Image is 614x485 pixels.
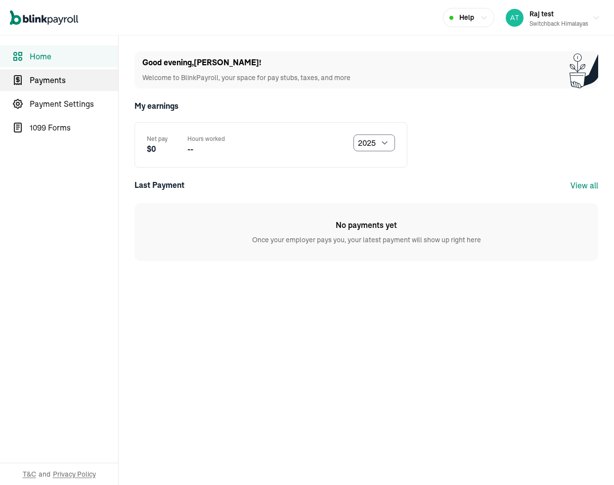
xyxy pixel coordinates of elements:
h1: Good evening , [PERSON_NAME] ! [142,57,351,69]
span: Raj test [529,9,554,18]
span: Home [30,50,118,62]
p: Hours worked [187,134,225,143]
span: Help [459,12,474,23]
span: Payment Settings [30,98,118,110]
p: Welcome to BlinkPayroll, your space for pay stubs, taxes, and more [142,73,351,83]
img: Plant illustration [570,51,598,88]
h1: No payments yet [336,219,397,231]
iframe: Chat Widget [444,378,614,485]
h2: My earnings [134,100,598,112]
p: Net pay [147,134,168,143]
p: -- [187,143,225,155]
div: Switchback Himalayas [529,19,588,28]
span: Payments [30,74,118,86]
button: Raj testSwitchback Himalayas [502,5,604,30]
span: Privacy Policy [53,469,96,479]
p: $0 [147,143,168,155]
span: T&C [23,469,36,479]
span: 1099 Forms [30,122,118,133]
p: Once your employer pays you, your latest payment will show up right here [252,235,481,245]
button: Help [443,8,494,27]
a: View all [570,180,598,190]
div: Last Payment [134,179,184,191]
nav: Global [10,3,78,32]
